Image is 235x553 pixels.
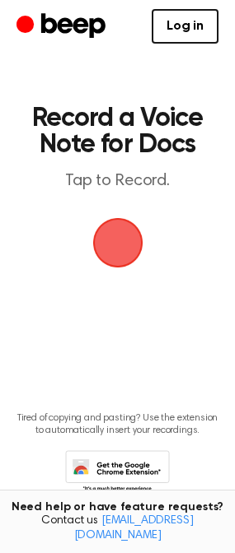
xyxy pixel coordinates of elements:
[13,412,222,437] p: Tired of copying and pasting? Use the extension to automatically insert your recordings.
[93,218,143,267] img: Beep Logo
[30,105,205,158] h1: Record a Voice Note for Docs
[16,11,110,43] a: Beep
[152,9,219,44] a: Log in
[30,171,205,192] p: Tap to Record.
[10,514,225,543] span: Contact us
[74,515,194,541] a: [EMAIL_ADDRESS][DOMAIN_NAME]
